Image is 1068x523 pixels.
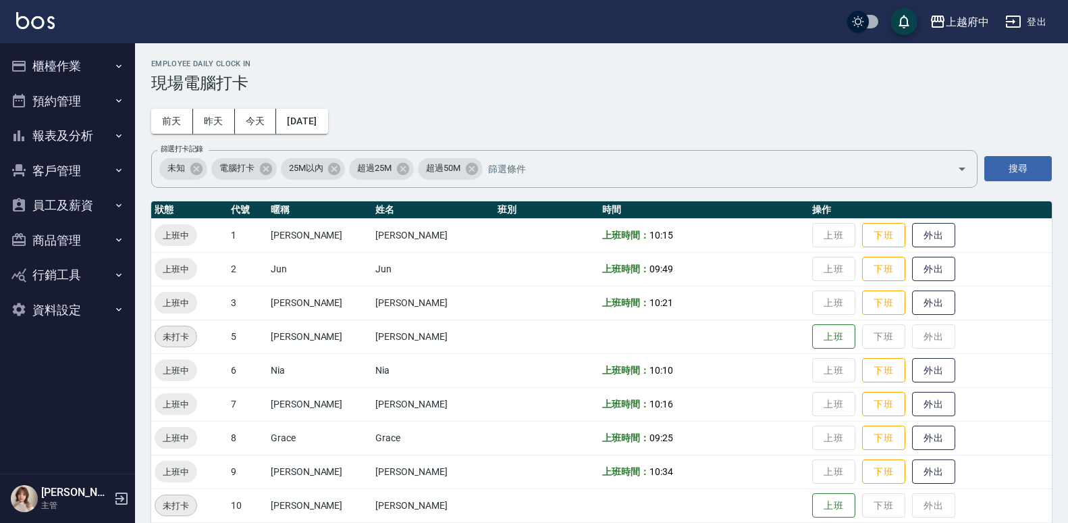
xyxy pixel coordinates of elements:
th: 暱稱 [267,201,372,219]
td: 6 [228,353,267,387]
td: 5 [228,320,267,353]
td: Nia [267,353,372,387]
div: 電腦打卡 [211,158,277,180]
span: 未打卡 [155,499,196,513]
p: 主管 [41,499,110,512]
span: 上班中 [155,296,197,310]
span: 上班中 [155,431,197,445]
span: 上班中 [155,465,197,479]
button: 外出 [912,257,955,282]
span: 超過25M [349,161,400,175]
button: 下班 [862,459,905,484]
div: 超過25M [349,158,414,180]
td: [PERSON_NAME] [372,218,494,252]
button: 行銷工具 [5,257,130,293]
button: 外出 [912,358,955,383]
td: [PERSON_NAME] [267,286,372,320]
td: [PERSON_NAME] [372,455,494,489]
b: 上班時間： [602,264,649,274]
td: [PERSON_NAME] [372,286,494,320]
button: 登出 [1000,9,1052,34]
b: 上班時間： [602,297,649,308]
h2: Employee Daily Clock In [151,59,1052,68]
th: 班別 [494,201,599,219]
button: 資料設定 [5,293,130,328]
td: [PERSON_NAME] [267,320,372,353]
td: 1 [228,218,267,252]
button: 客戶管理 [5,153,130,189]
td: Grace [267,421,372,455]
div: 超過50M [418,158,483,180]
label: 篩選打卡記錄 [161,144,203,154]
h3: 現場電腦打卡 [151,74,1052,93]
th: 姓名 [372,201,494,219]
button: 商品管理 [5,223,130,258]
button: 員工及薪資 [5,188,130,223]
button: 上班 [812,493,855,518]
span: 09:25 [649,432,673,443]
td: 3 [228,286,267,320]
td: 10 [228,489,267,522]
td: Jun [372,252,494,286]
button: 上班 [812,324,855,349]
b: 上班時間： [602,466,649,477]
button: 下班 [862,223,905,248]
span: 超過50M [418,161,469,175]
button: 報表及分析 [5,118,130,153]
button: 下班 [862,392,905,417]
span: 10:15 [649,230,673,241]
button: 外出 [912,426,955,451]
img: Logo [16,12,55,29]
td: [PERSON_NAME] [372,387,494,421]
th: 操作 [809,201,1052,219]
td: Nia [372,353,494,387]
span: 25M以內 [281,161,331,175]
span: 10:10 [649,365,673,376]
th: 代號 [228,201,267,219]
b: 上班時間： [602,399,649,409]
span: 上班中 [155,262,197,276]
button: Open [951,158,973,180]
td: [PERSON_NAME] [267,489,372,522]
button: 外出 [912,291,955,316]
button: save [890,8,917,35]
span: 未打卡 [155,330,196,344]
td: [PERSON_NAME] [267,387,372,421]
div: 25M以內 [281,158,346,180]
button: 下班 [862,291,905,316]
button: 下班 [862,257,905,282]
h5: [PERSON_NAME] [41,486,110,499]
b: 上班時間： [602,230,649,241]
button: 搜尋 [984,156,1052,181]
td: [PERSON_NAME] [267,455,372,489]
span: 未知 [159,161,193,175]
span: 10:21 [649,297,673,308]
div: 上越府中 [946,14,989,30]
td: [PERSON_NAME] [372,320,494,353]
button: [DATE] [276,109,327,134]
th: 狀態 [151,201,228,219]
b: 上班時間： [602,365,649,376]
button: 前天 [151,109,193,134]
b: 上班時間： [602,432,649,443]
span: 09:49 [649,264,673,274]
button: 昨天 [193,109,235,134]
div: 未知 [159,158,207,180]
button: 外出 [912,392,955,417]
span: 電腦打卡 [211,161,263,175]
button: 櫃檯作業 [5,49,130,84]
button: 上越府中 [924,8,994,36]
button: 外出 [912,459,955,484]
span: 上班中 [155,364,197,378]
img: Person [11,485,38,512]
td: 9 [228,455,267,489]
button: 下班 [862,358,905,383]
th: 時間 [599,201,809,219]
td: Grace [372,421,494,455]
span: 10:34 [649,466,673,477]
button: 下班 [862,426,905,451]
td: Jun [267,252,372,286]
td: [PERSON_NAME] [372,489,494,522]
td: 2 [228,252,267,286]
span: 上班中 [155,397,197,412]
